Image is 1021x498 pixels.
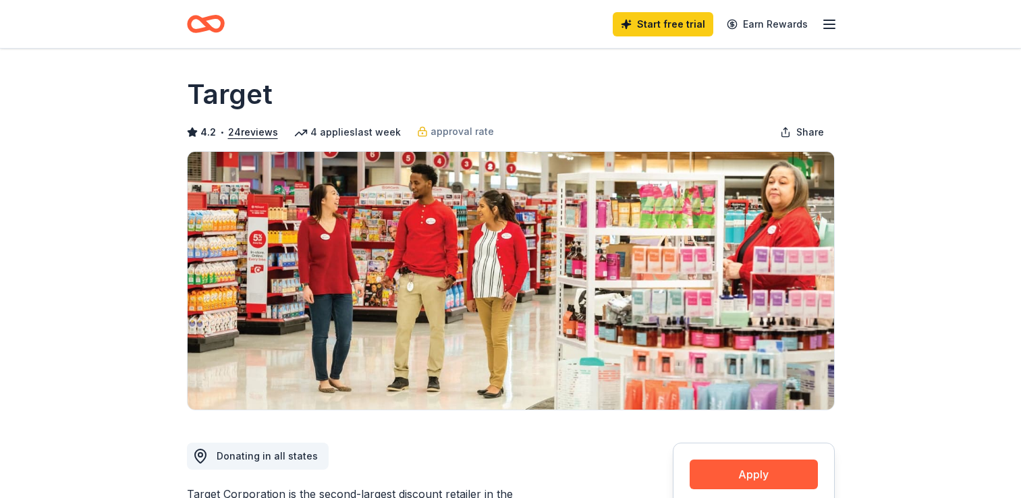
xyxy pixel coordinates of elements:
button: Apply [690,460,818,489]
a: Start free trial [613,12,713,36]
a: approval rate [417,123,494,140]
button: Share [769,119,835,146]
span: Share [796,124,824,140]
span: 4.2 [200,124,216,140]
button: 24reviews [228,124,278,140]
img: Image for Target [188,152,834,410]
span: approval rate [431,123,494,140]
a: Earn Rewards [719,12,816,36]
a: Home [187,8,225,40]
div: 4 applies last week [294,124,401,140]
span: • [219,127,224,138]
h1: Target [187,76,273,113]
span: Donating in all states [217,450,318,462]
